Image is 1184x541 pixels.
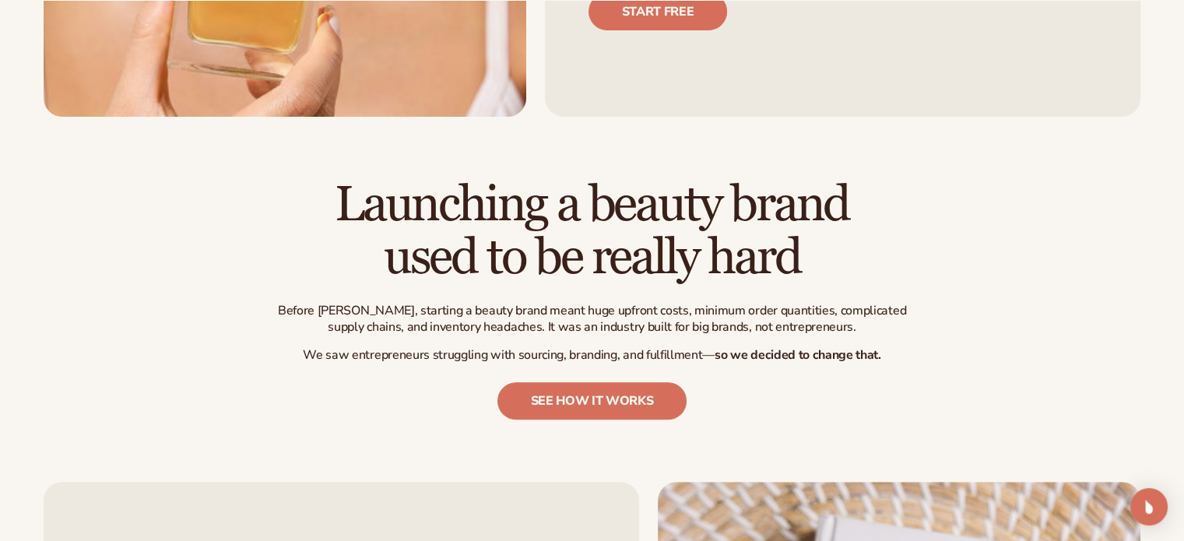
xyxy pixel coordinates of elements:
[269,303,915,335] p: Before [PERSON_NAME], starting a beauty brand meant huge upfront costs, minimum order quantities,...
[497,382,687,420] a: see how it works
[269,347,915,364] p: We saw entrepreneurs struggling with sourcing, branding, and fulfillment—
[715,346,881,364] strong: so we decided to change that.
[269,179,915,283] h2: Launching a beauty brand used to be really hard
[1130,488,1168,525] div: Open Intercom Messenger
